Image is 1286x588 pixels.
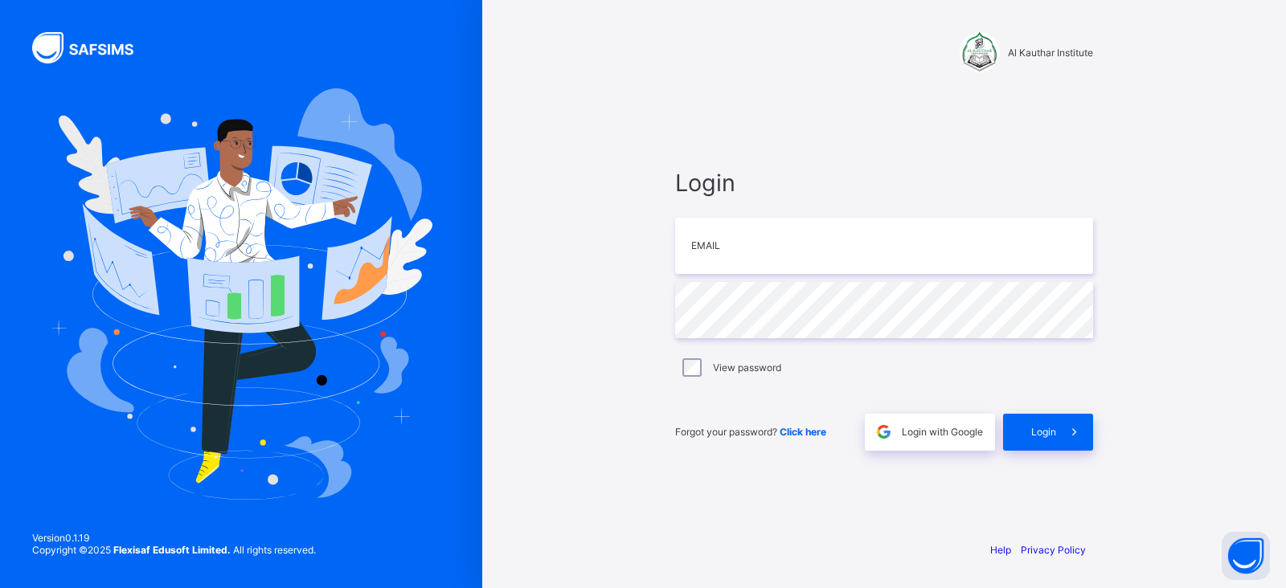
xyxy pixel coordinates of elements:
span: Copyright © 2025 All rights reserved. [32,544,316,556]
span: Forgot your password? [675,426,826,438]
span: Al Kauthar Institute [1008,47,1093,59]
span: Login [1031,426,1056,438]
span: Login with Google [902,426,983,438]
label: View password [713,361,781,374]
span: Login [675,169,1093,197]
strong: Flexisaf Edusoft Limited. [113,544,231,556]
button: Open asap [1222,532,1270,580]
a: Privacy Policy [1021,544,1086,556]
a: Click here [780,426,826,438]
img: SAFSIMS Logo [32,32,153,63]
span: Version 0.1.19 [32,532,316,544]
a: Help [990,544,1011,556]
img: google.396cfc9801f0270233282035f929180a.svg [874,423,893,441]
img: Hero Image [50,88,432,500]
